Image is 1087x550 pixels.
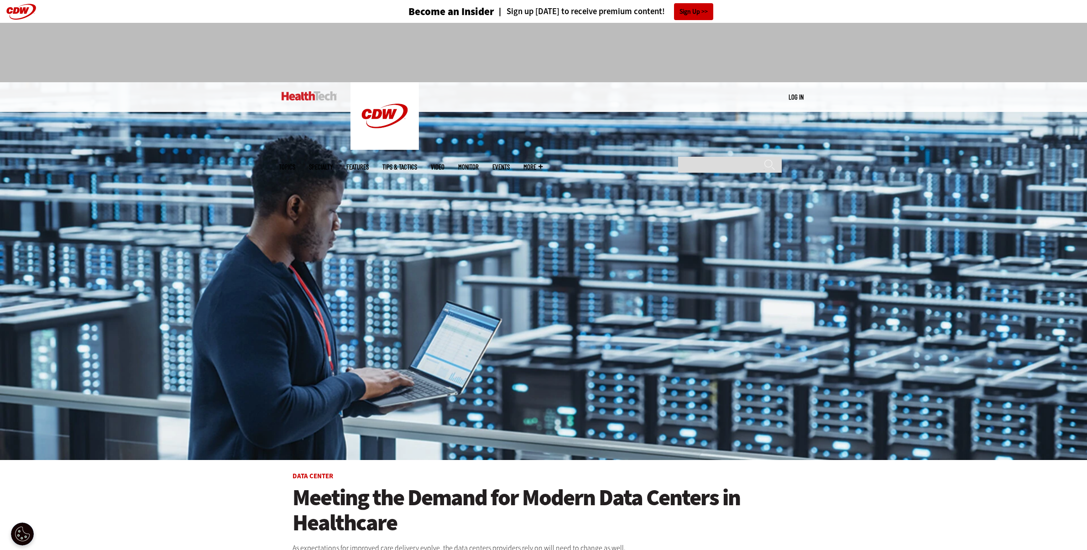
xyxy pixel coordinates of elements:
a: Data Center [293,471,333,481]
a: Become an Insider [374,6,494,17]
a: Sign up [DATE] to receive premium content! [494,7,665,16]
a: Sign Up [674,3,713,20]
img: Home [282,91,337,100]
button: Open Preferences [11,523,34,545]
a: Features [346,164,369,170]
iframe: advertisement [377,32,710,73]
a: Meeting the Demand for Modern Data Centers in Healthcare [293,485,794,535]
h3: Become an Insider [408,6,494,17]
img: Home [350,82,419,150]
a: Events [492,164,510,170]
a: MonITor [458,164,479,170]
span: Specialty [309,164,333,170]
span: Topics [279,164,295,170]
a: Video [431,164,444,170]
div: Cookie Settings [11,523,34,545]
div: User menu [789,92,804,102]
a: CDW [350,143,419,152]
a: Log in [789,93,804,101]
a: Tips & Tactics [382,164,417,170]
span: More [523,164,543,170]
